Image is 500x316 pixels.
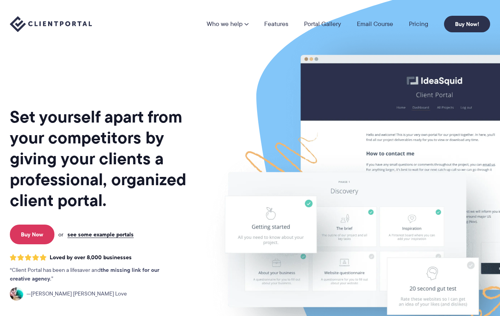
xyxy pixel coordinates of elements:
[264,21,288,27] a: Features
[10,266,159,283] strong: the missing link for our creative agency
[444,16,490,32] a: Buy Now!
[26,290,127,298] span: [PERSON_NAME] [PERSON_NAME] Love
[409,21,428,27] a: Pricing
[10,106,202,211] h1: Set yourself apart from your competitors by giving your clients a professional, organized client ...
[357,21,393,27] a: Email Course
[67,231,134,238] a: see some example portals
[304,21,341,27] a: Portal Gallery
[58,231,63,238] span: or
[207,21,248,27] a: Who we help
[50,254,132,261] span: Loved by over 8,000 businesses
[10,225,54,244] a: Buy Now
[10,266,175,283] p: Client Portal has been a lifesaver and .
